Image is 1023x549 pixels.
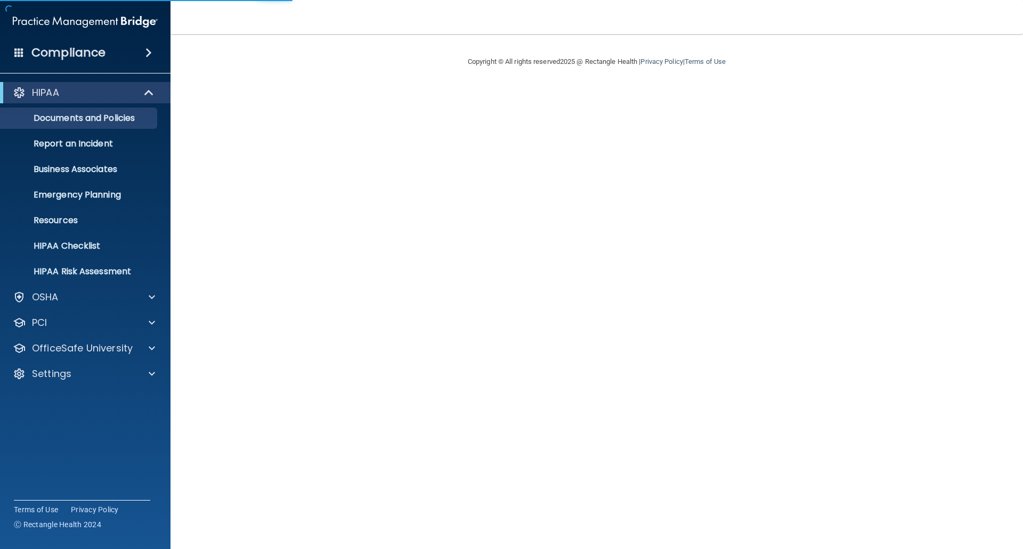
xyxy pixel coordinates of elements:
a: HIPAA [13,86,155,99]
p: Documents and Policies [7,113,152,124]
p: Emergency Planning [7,190,152,200]
p: HIPAA [32,86,59,99]
p: HIPAA Checklist [7,241,152,251]
p: OSHA [32,291,59,304]
p: Settings [32,367,71,380]
a: Settings [13,367,155,380]
p: Resources [7,215,152,226]
img: PMB logo [13,11,158,32]
p: OfficeSafe University [32,342,133,355]
p: Report an Incident [7,138,152,149]
a: Privacy Policy [640,58,683,65]
p: HIPAA Risk Assessment [7,266,152,277]
a: PCI [13,316,155,329]
a: OSHA [13,291,155,304]
a: Privacy Policy [71,504,119,515]
a: OfficeSafe University [13,342,155,355]
span: Ⓒ Rectangle Health 2024 [14,519,101,530]
a: Terms of Use [14,504,58,515]
div: Copyright © All rights reserved 2025 @ Rectangle Health | | [402,45,791,79]
h4: Compliance [31,45,105,60]
p: Business Associates [7,164,152,175]
p: PCI [32,316,47,329]
a: Terms of Use [685,58,726,65]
